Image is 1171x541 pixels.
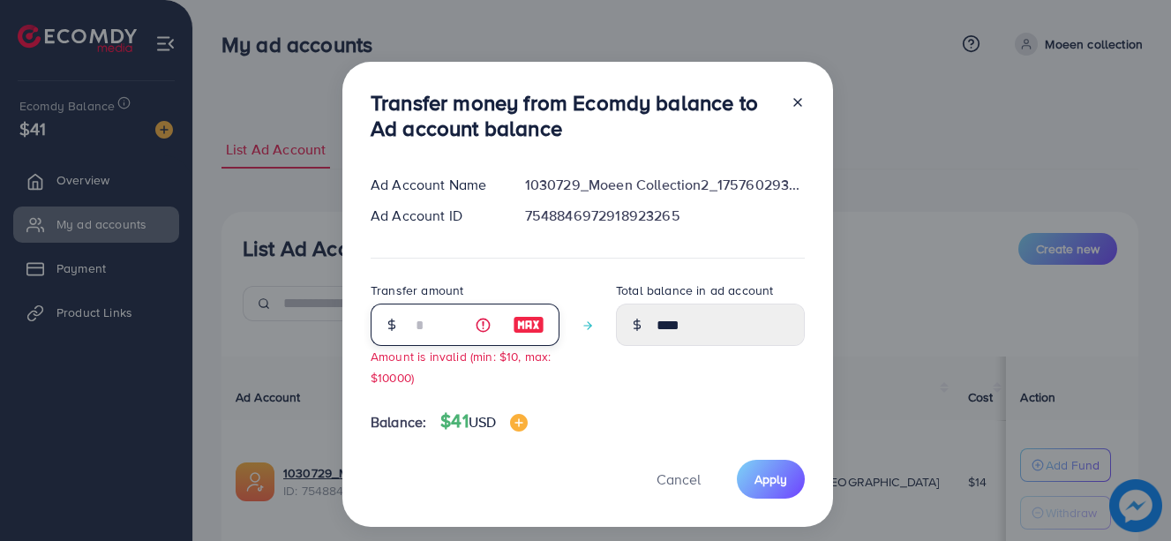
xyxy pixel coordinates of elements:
[357,175,511,195] div: Ad Account Name
[469,412,496,432] span: USD
[510,414,528,432] img: image
[440,410,528,432] h4: $41
[371,282,463,299] label: Transfer amount
[357,206,511,226] div: Ad Account ID
[511,175,819,195] div: 1030729_Moeen Collection2_1757602930420
[371,348,551,385] small: Amount is invalid (min: $10, max: $10000)
[371,90,777,141] h3: Transfer money from Ecomdy balance to Ad account balance
[754,470,787,488] span: Apply
[511,206,819,226] div: 7548846972918923265
[513,314,544,335] img: image
[657,470,701,489] span: Cancel
[634,460,723,498] button: Cancel
[737,460,805,498] button: Apply
[616,282,773,299] label: Total balance in ad account
[371,412,426,432] span: Balance:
